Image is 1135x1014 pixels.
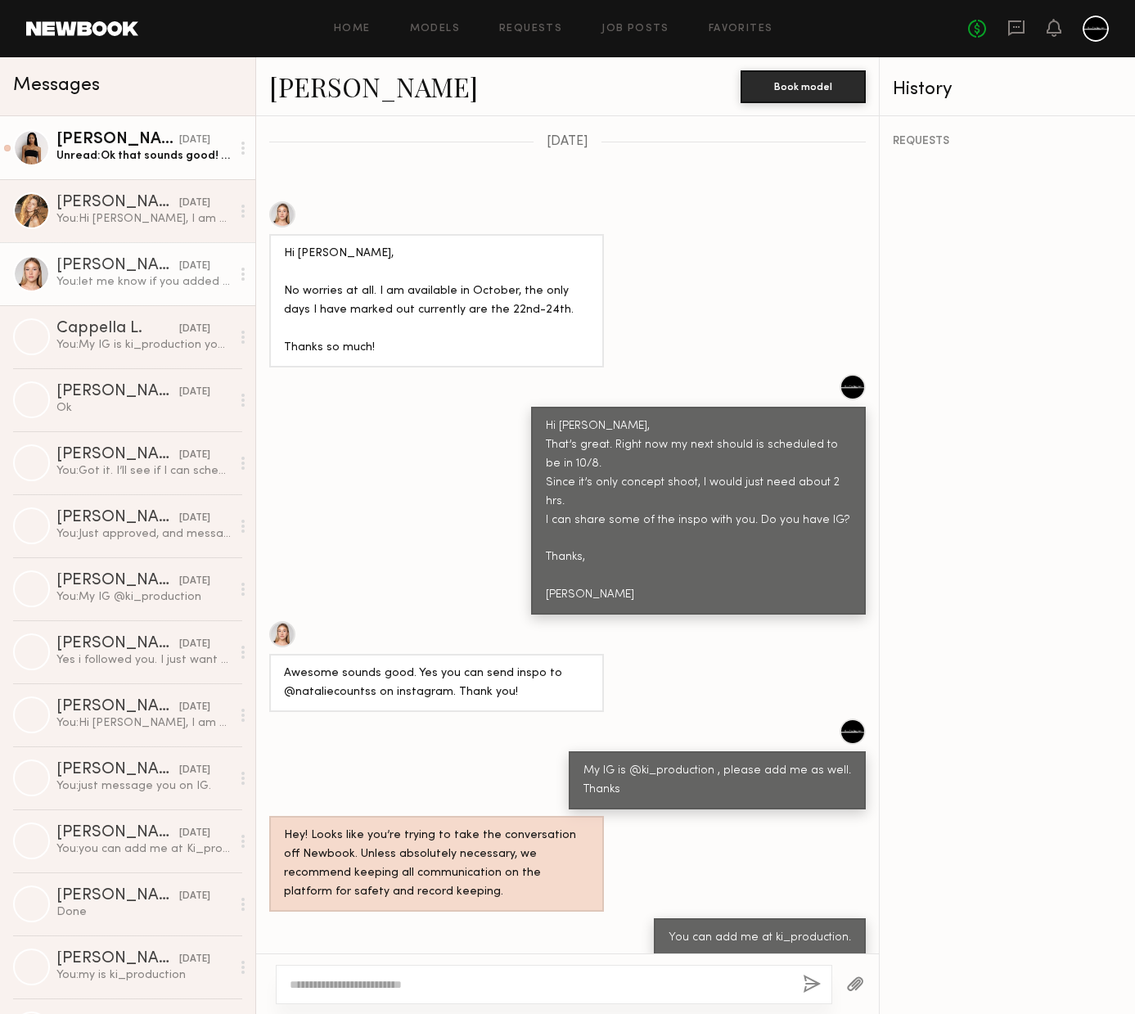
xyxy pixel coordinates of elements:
div: [DATE] [179,322,210,337]
a: Home [334,24,371,34]
div: [DATE] [179,574,210,589]
div: [DATE] [179,637,210,652]
div: You can add me at ki_production. [669,929,851,948]
div: [PERSON_NAME] [56,132,179,148]
a: [PERSON_NAME] [269,69,478,104]
div: [DATE] [179,763,210,778]
div: [PERSON_NAME] [56,825,179,841]
div: You: My IG is ki_production you can add me as well. [56,337,231,353]
div: Hi [PERSON_NAME], No worries at all. I am available in October, the only days I have marked out c... [284,245,589,358]
div: You: just message you on IG. [56,778,231,794]
div: You: Got it. I’ll see if I can schedule shoot on that day. Here is my IG ki_production, add me I ... [56,463,231,479]
div: [PERSON_NAME] [56,573,179,589]
div: [PERSON_NAME] [56,636,179,652]
button: Book model [741,70,866,103]
div: [PERSON_NAME] [56,258,179,274]
div: [DATE] [179,889,210,904]
div: [DATE] [179,700,210,715]
a: Requests [499,24,562,34]
div: [DATE] [179,196,210,211]
div: [PERSON_NAME] [56,762,179,778]
div: [DATE] [179,133,210,148]
div: My IG is @ki_production , please add me as well. Thanks [583,762,851,800]
div: Hey! Looks like you’re trying to take the conversation off Newbook. Unless absolutely necessary, ... [284,827,589,902]
a: Book model [741,79,866,92]
div: Unread: Ok that sounds good! Thank you for the additional information. I believe when you book me... [56,148,231,164]
div: You: my is ki_production [56,967,231,983]
div: History [893,80,1122,99]
div: [DATE] [179,511,210,526]
div: You: Just approved, and messaged [56,526,231,542]
div: Done [56,904,231,920]
div: Cappella L. [56,321,179,337]
div: [PERSON_NAME] [56,195,179,211]
div: REQUESTS [893,136,1122,147]
div: Ok [56,400,231,416]
div: [PERSON_NAME] [56,951,179,967]
div: You: Hi [PERSON_NAME], I am currently working on some vintage film style concepts. I am planning ... [56,715,231,731]
a: Job Posts [601,24,669,34]
div: You: let me know if you added me, so I can show you some Inspo, and lets confirm date time. [56,274,231,290]
div: You: My IG @ki_production [56,589,231,605]
div: Yes i followed you. I just want to understand what the shoot is for? [56,652,231,668]
div: [PERSON_NAME] [56,510,179,526]
span: [DATE] [547,135,588,149]
div: Awesome sounds good. Yes you can send inspo to @nataliecountss on instagram. Thank you! [284,665,589,702]
div: [DATE] [179,952,210,967]
div: You: Hi [PERSON_NAME], I am currently working on some vintage film style concepts. I am planning ... [56,211,231,227]
div: [DATE] [179,448,210,463]
div: [PERSON_NAME] [56,384,179,400]
div: [PERSON_NAME] [56,447,179,463]
div: You: you can add me at Ki_production. [56,841,231,857]
div: Hi [PERSON_NAME], That’s great. Right now my next should is scheduled to be in 10/8. Since it’s o... [546,417,851,606]
a: Models [410,24,460,34]
a: Favorites [709,24,773,34]
div: [DATE] [179,385,210,400]
div: [PERSON_NAME] [56,888,179,904]
div: [DATE] [179,259,210,274]
div: [DATE] [179,826,210,841]
span: Messages [13,76,100,95]
div: [PERSON_NAME] [56,699,179,715]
